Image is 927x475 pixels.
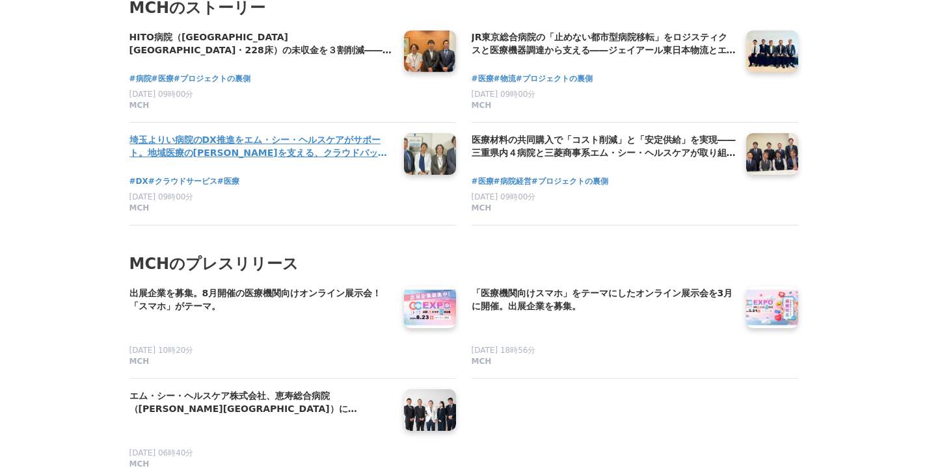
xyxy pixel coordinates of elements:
[129,389,394,417] a: エム・シー・ヘルスケア株式会社、恵寿総合病院（[PERSON_NAME][GEOGRAPHIC_DATA]）にiPhone520台を導入支援
[129,448,194,457] span: [DATE] 06時40分
[531,175,608,188] a: #プロジェクトの裏側
[472,73,494,85] a: #医療
[129,192,194,201] span: [DATE] 09時00分
[472,203,736,214] a: MCH
[129,203,394,214] a: MCH
[152,73,174,85] a: #医療
[148,175,217,188] a: #クラウドサービス
[472,287,736,314] a: 「医療機関向けスマホ」をテーマにしたオンライン展示会を3月に開催。出展企業を募集。
[129,389,394,416] h4: エム・シー・ヘルスケア株式会社、恵寿総合病院（[PERSON_NAME][GEOGRAPHIC_DATA]）にiPhone520台を導入支援
[494,73,516,85] a: #物流
[472,203,492,212] span: MCH
[129,133,394,160] h4: 埼玉よりい病院のDX推進をエム・シー・ヘルスケアがサポート。地域医療の[PERSON_NAME]を支える、クラウドバックアップとAI活用の裏側
[472,90,536,99] span: [DATE] 09時00分
[472,101,736,112] a: MCH
[129,73,152,85] a: #病院
[129,133,394,160] a: 埼玉よりい病院のDX推進をエム・シー・ヘルスケアがサポート。地域医療の[PERSON_NAME]を支える、クラウドバックアップとAI活用の裏側
[129,287,394,313] h4: 出展企業を募集。8月開催の医療機関向けオンライン展示会！「スマホ」がテーマ。
[472,357,492,366] span: MCH
[129,459,150,469] span: MCH
[472,101,492,110] span: MCH
[472,357,736,368] a: MCH
[516,73,593,85] a: #プロジェクトの裏側
[129,459,394,470] a: MCH
[217,175,239,188] a: #医療
[129,203,150,212] span: MCH
[129,101,150,110] span: MCH
[129,357,150,366] span: MCH
[472,346,536,355] span: [DATE] 18時56分
[472,175,494,188] a: #医療
[472,133,736,160] a: 医療材料の共同購入で「コスト削減」と「安定供給」を実現――三重県内４病院と三菱商事系エム・シー・ヘルスケアが取り組む地域医療の持続可能性の向上と災害発生時の連携強化
[472,287,736,313] h4: 「医療機関向けスマホ」をテーマにしたオンライン展示会を3月に開催。出展企業を募集。
[129,90,194,99] span: [DATE] 09時00分
[129,346,194,355] span: [DATE] 10時20分
[129,287,394,314] a: 出展企業を募集。8月開催の医療機関向けオンライン展示会！「スマホ」がテーマ。
[129,101,394,112] a: MCH
[129,31,394,57] h4: HITO病院（[GEOGRAPHIC_DATA][GEOGRAPHIC_DATA]・228床）の未収金を３割削減――患者にも現場にも優しい入院医療費の未収金対策（ナップ賃貸保証）がもたらす安心と...
[472,31,736,57] h4: JR東京総合病院の「止めない都市型病院移転」をロジスティクスと医療機器調達から支える――ジェイアール東日本物流とエム・シー・ヘルスケアの協働モデル
[129,251,798,276] h2: MCHのプレスリリース
[129,357,394,368] a: MCH
[174,73,250,85] a: #プロジェクトの裏側
[472,31,736,58] a: JR東京総合病院の「止めない都市型病院移転」をロジスティクスと医療機器調達から支える――ジェイアール東日本物流とエム・シー・ヘルスケアの協働モデル
[129,175,148,188] a: #DX
[129,31,394,58] a: HITO病院（[GEOGRAPHIC_DATA][GEOGRAPHIC_DATA]・228床）の未収金を３割削減――患者にも現場にも優しい入院医療費の未収金対策（ナップ賃貸保証）がもたらす安心と...
[494,175,531,188] a: #病院経営
[472,192,536,201] span: [DATE] 09時00分
[472,133,736,160] h4: 医療材料の共同購入で「コスト削減」と「安定供給」を実現――三重県内４病院と三菱商事系エム・シー・ヘルスケアが取り組む地域医療の持続可能性の向上と災害発生時の連携強化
